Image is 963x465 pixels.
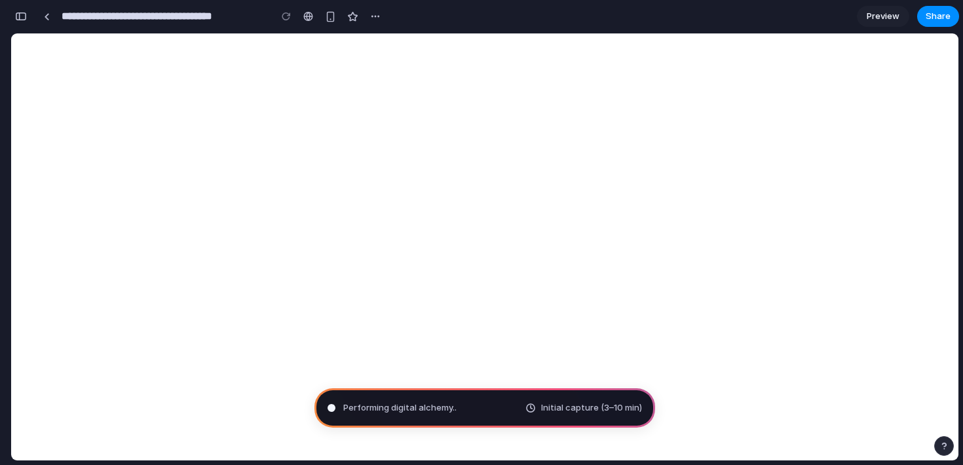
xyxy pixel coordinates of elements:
button: Share [917,6,959,27]
span: Preview [867,10,899,23]
span: Performing digital alchemy .. [343,401,457,414]
span: Share [926,10,951,23]
a: Preview [857,6,909,27]
span: Initial capture (3–10 min) [541,401,642,414]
